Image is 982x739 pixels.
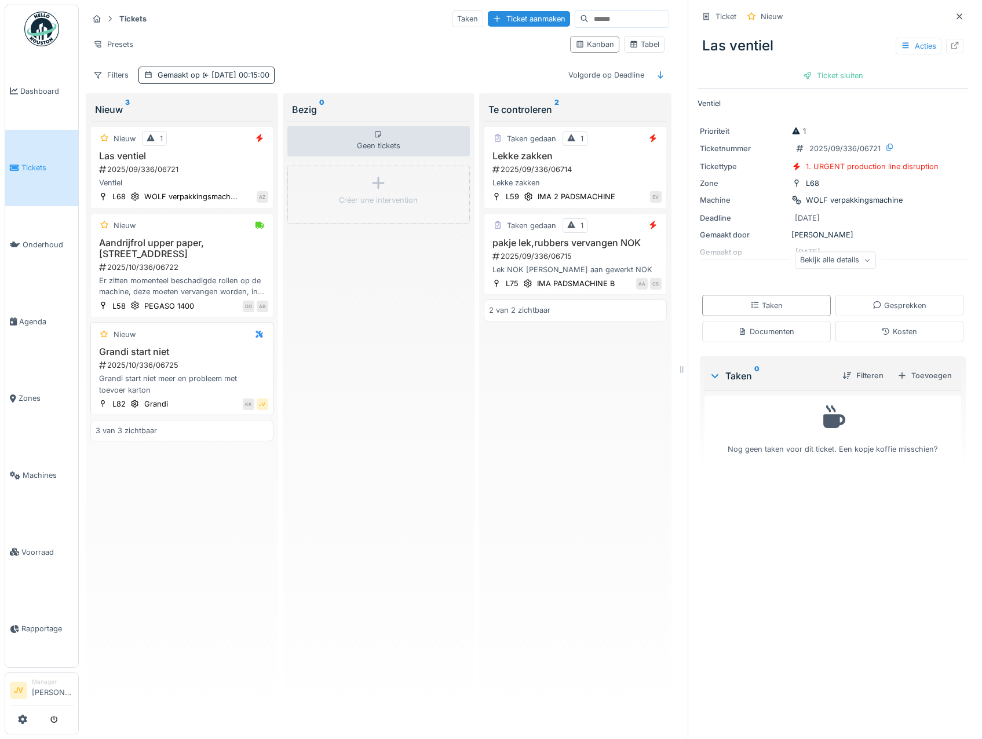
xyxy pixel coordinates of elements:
div: Volgorde op Deadline [563,67,649,83]
div: Te controleren [488,103,662,116]
span: Voorraad [21,547,74,558]
div: Gemaakt door [700,229,787,240]
div: 1 [160,133,163,144]
div: Tickettype [700,161,787,172]
div: Acties [896,38,941,54]
a: JV Manager[PERSON_NAME] [10,678,74,705]
div: [DATE] [795,213,820,224]
div: Taken [709,369,833,383]
div: 1 [791,126,806,137]
a: Tickets [5,130,78,207]
a: Voorraad [5,514,78,591]
div: Ventiel [96,177,268,188]
sup: 0 [319,103,324,116]
div: 2 van 2 zichtbaar [489,305,550,316]
span: Rapportage [21,623,74,634]
div: Er zitten momenteel beschadigde rollen op de machine, deze moeten vervangen worden, in de bijlage... [96,275,268,297]
div: AZ [257,191,268,203]
sup: 3 [125,103,130,116]
div: Presets [88,36,138,53]
div: Tabel [629,39,659,50]
div: KK [243,398,254,410]
div: L58 [112,301,126,312]
div: L68 [806,178,819,189]
div: Lek NOK [PERSON_NAME] aan gewerkt NOK [489,264,662,275]
div: 2025/10/336/06725 [98,360,268,371]
div: Kanban [575,39,614,50]
div: CS [650,278,662,290]
div: Taken gedaan [507,220,556,231]
div: L75 [506,278,519,289]
div: Grandi [144,398,168,409]
div: AB [257,301,268,312]
a: Machines [5,437,78,514]
div: Deadline [700,213,787,224]
div: 2025/09/336/06715 [491,251,662,262]
div: Kosten [881,326,917,337]
div: 2025/09/336/06721 [98,164,268,175]
span: Agenda [19,316,74,327]
div: 1. URGENT production line disruption [806,161,939,172]
div: 3 van 3 zichtbaar [96,425,157,436]
div: L82 [112,398,126,409]
h3: Lekke zakken [489,151,662,162]
span: Machines [23,470,74,481]
a: Agenda [5,283,78,360]
div: Zone [700,178,787,189]
h3: pakje lek,rubbers vervangen NOK [489,237,662,248]
span: Zones [19,393,74,404]
div: Nog geen taken voor dit ticket. Een kopje koffie misschien? [712,401,954,455]
sup: 0 [754,369,760,383]
div: Prioriteit [700,126,787,137]
p: Ventiel [698,98,968,109]
div: IMA PADSMACHINE B [537,278,615,289]
div: Ticket aanmaken [488,11,570,27]
div: Ticket sluiten [798,68,868,83]
li: JV [10,682,27,699]
div: Gemaakt op [158,69,269,81]
div: Créer une intervention [339,195,418,206]
div: DO [243,301,254,312]
div: Nieuw [761,11,783,22]
sup: 2 [554,103,559,116]
div: Ticket [715,11,736,22]
div: Bekijk alle details [795,252,876,269]
div: IMA 2 PADSMACHINE [538,191,615,202]
div: L59 [506,191,519,202]
div: Nieuw [95,103,269,116]
img: Badge_color-CXgf-gQk.svg [24,12,59,46]
div: Taken gedaan [507,133,556,144]
div: Taken [750,300,783,311]
div: Gesprekken [873,300,926,311]
div: Ticketnummer [700,143,787,154]
div: 2025/09/336/06721 [809,143,881,154]
div: Machine [700,195,787,206]
h3: Aandrijfrol upper paper, [STREET_ADDRESS] [96,237,268,259]
div: Nieuw [114,329,136,340]
div: JV [257,398,268,410]
h3: Grandi start niet [96,346,268,357]
div: Filters [88,67,134,83]
div: Toevoegen [893,368,957,383]
div: SV [650,191,662,203]
a: Rapportage [5,591,78,668]
div: AA [636,278,648,290]
div: PEGASO 1400 [144,301,194,312]
div: L68 [112,191,126,202]
span: [DATE] 00:15:00 [200,71,269,79]
div: Documenten [738,326,794,337]
div: 2025/10/336/06722 [98,262,268,273]
span: Tickets [21,162,74,173]
div: Nieuw [114,220,136,231]
span: Onderhoud [23,239,74,250]
li: [PERSON_NAME] [32,678,74,703]
div: Grandi start niet meer en probleem met toevoer karton [96,373,268,395]
span: Dashboard [20,86,74,97]
div: Nieuw [114,133,136,144]
div: Filteren [838,368,888,383]
a: Zones [5,360,78,437]
div: Lekke zakken [489,177,662,188]
div: [PERSON_NAME] [700,229,966,240]
h3: Las ventiel [96,151,268,162]
div: Las ventiel [698,31,968,61]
